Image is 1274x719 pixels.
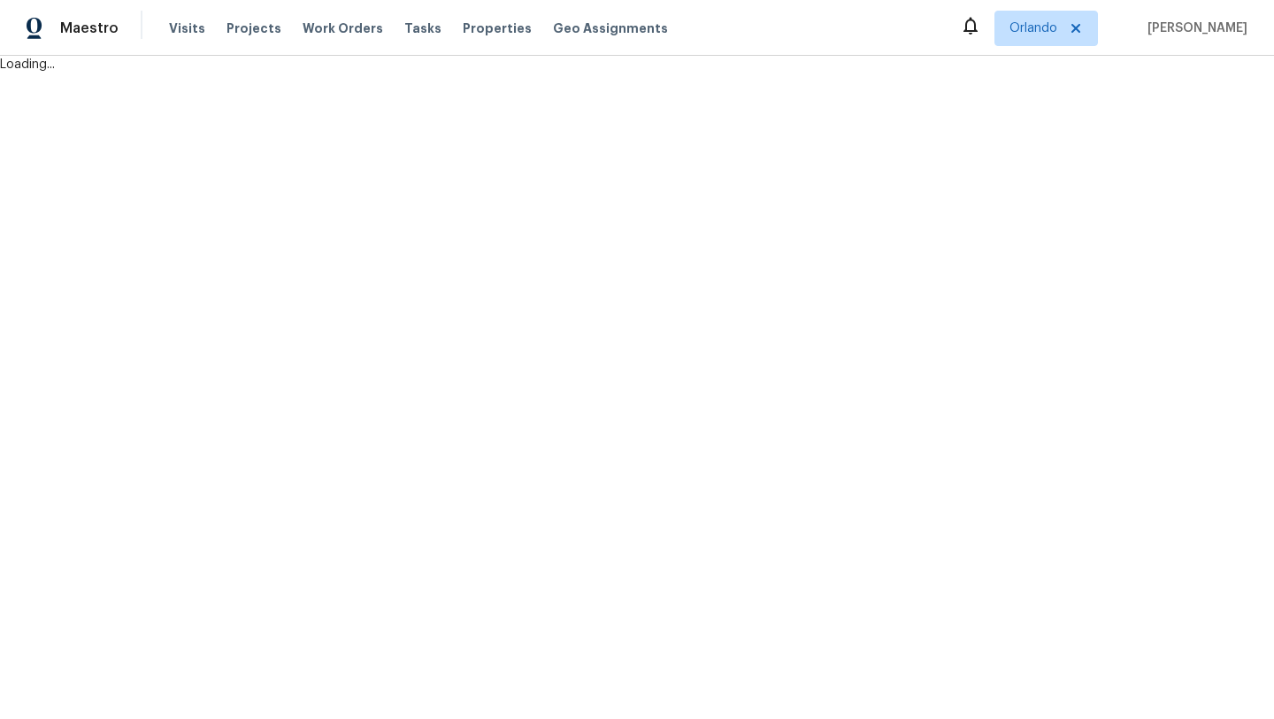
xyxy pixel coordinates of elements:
[463,19,532,37] span: Properties
[404,22,441,35] span: Tasks
[553,19,668,37] span: Geo Assignments
[169,19,205,37] span: Visits
[303,19,383,37] span: Work Orders
[1009,19,1057,37] span: Orlando
[226,19,281,37] span: Projects
[60,19,119,37] span: Maestro
[1140,19,1247,37] span: [PERSON_NAME]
